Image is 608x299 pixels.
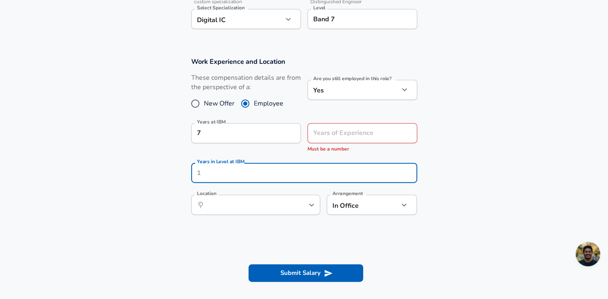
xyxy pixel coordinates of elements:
[307,146,349,152] span: Must be a number
[313,5,325,10] label: Level
[576,242,600,266] div: Open chat
[197,191,216,196] label: Location
[254,99,283,108] span: Employee
[249,264,363,281] button: Submit Salary
[197,5,244,10] label: Select Specialization
[197,119,226,124] label: Years at IBM
[191,9,283,29] div: Digital IC
[204,99,235,108] span: New Offer
[332,191,363,196] label: Arrangement
[307,123,399,143] input: 7
[307,80,399,100] div: Yes
[191,73,301,92] label: These compensation details are from the perspective of a:
[327,195,387,215] div: In Office
[311,13,414,25] input: L3
[191,123,283,143] input: 0
[191,57,417,66] h3: Work Experience and Location
[313,76,391,81] label: Are you still employed in this role?
[197,159,244,164] label: Years in Level at IBM
[191,163,399,183] input: 1
[306,199,317,211] button: Open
